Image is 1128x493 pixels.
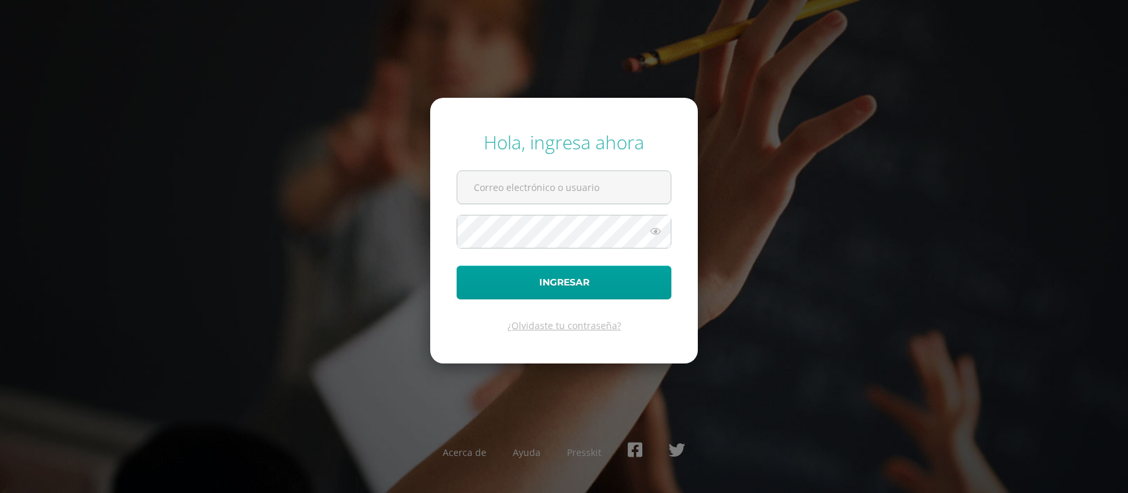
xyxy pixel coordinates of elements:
button: Ingresar [457,266,671,299]
a: Presskit [567,446,601,459]
div: Hola, ingresa ahora [457,130,671,155]
a: Acerca de [443,446,486,459]
a: Ayuda [513,446,541,459]
a: ¿Olvidaste tu contraseña? [508,319,621,332]
input: Correo electrónico o usuario [457,171,671,204]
